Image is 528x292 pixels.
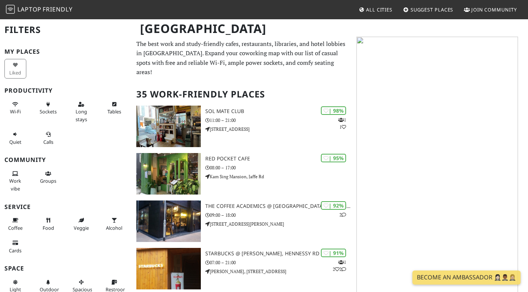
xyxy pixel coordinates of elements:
[37,98,59,118] button: Sockets
[4,98,26,118] button: Wi-Fi
[9,177,21,192] span: People working
[4,203,127,210] h3: Service
[132,200,352,242] a: The Coffee Academics @ Sai Yuen Lane | 92% 2 The Coffee Academics @ [GEOGRAPHIC_DATA][PERSON_NAME...
[205,268,352,275] p: [PERSON_NAME], [STREET_ADDRESS]
[136,153,201,195] img: Red Pocket Cafe
[205,156,352,162] h3: Red Pocket Cafe
[6,3,73,16] a: LaptopFriendly LaptopFriendly
[4,19,127,41] h2: Filters
[136,248,201,289] img: Starbucks @ Wan Chai, Hennessy Rd
[321,249,346,257] div: | 91%
[205,126,352,133] p: [STREET_ADDRESS]
[40,108,57,115] span: Power sockets
[17,5,41,13] span: Laptop
[103,214,125,234] button: Alcohol
[4,237,26,256] button: Cards
[205,220,352,228] p: [STREET_ADDRESS][PERSON_NAME]
[4,167,26,195] button: Work vibe
[132,106,352,147] a: SOL Mate Club | 98% 11 SOL Mate Club 11:00 – 21:00 [STREET_ADDRESS]
[37,167,59,187] button: Groups
[400,3,456,16] a: Suggest Places
[9,139,21,145] span: Quiet
[9,247,21,254] span: Credit cards
[43,225,54,231] span: Food
[37,128,59,148] button: Calls
[412,271,521,285] a: Become an Ambassador 🤵🏻‍♀️🤵🏾‍♂️🤵🏼‍♀️
[74,225,89,231] span: Veggie
[333,259,346,273] p: 1 2 2
[321,154,346,162] div: | 95%
[4,48,127,55] h3: My Places
[205,164,352,171] p: 08:00 – 17:00
[461,3,520,16] a: Join Community
[132,248,352,289] a: Starbucks @ Wan Chai, Hennessy Rd | 91% 122 Starbucks @ [PERSON_NAME], Hennessy Rd 07:00 – 21:00 ...
[106,225,122,231] span: Alcohol
[411,6,454,13] span: Suggest Places
[136,200,201,242] img: The Coffee Academics @ Sai Yuen Lane
[136,106,201,147] img: SOL Mate Club
[40,177,56,184] span: Group tables
[205,259,352,266] p: 07:00 – 21:00
[205,203,352,209] h3: The Coffee Academics @ [GEOGRAPHIC_DATA][PERSON_NAME]
[136,83,348,106] h2: 35 Work-Friendly Places
[338,116,346,130] p: 1 1
[205,212,352,219] p: 09:00 – 18:00
[321,201,346,210] div: | 92%
[205,108,352,115] h3: SOL Mate Club
[134,19,351,39] h1: [GEOGRAPHIC_DATA]
[4,156,127,163] h3: Community
[205,250,352,257] h3: Starbucks @ [PERSON_NAME], Hennessy Rd
[10,108,21,115] span: Stable Wi-Fi
[356,3,395,16] a: All Cities
[8,225,23,231] span: Coffee
[70,214,92,234] button: Veggie
[471,6,517,13] span: Join Community
[339,211,346,218] p: 2
[132,153,352,195] a: Red Pocket Cafe | 95% Red Pocket Cafe 08:00 – 17:00 Kam Sing Mansion, Jaffe Rd
[4,214,26,234] button: Coffee
[43,5,72,13] span: Friendly
[205,117,352,124] p: 11:00 – 21:00
[103,98,125,118] button: Tables
[70,98,92,125] button: Long stays
[136,39,348,77] p: The best work and study-friendly cafes, restaurants, libraries, and hotel lobbies in [GEOGRAPHIC_...
[366,6,392,13] span: All Cities
[321,106,346,115] div: | 98%
[43,139,53,145] span: Video/audio calls
[4,128,26,148] button: Quiet
[205,173,352,180] p: Kam Sing Mansion, Jaffe Rd
[107,108,121,115] span: Work-friendly tables
[76,108,87,122] span: Long stays
[4,87,127,94] h3: Productivity
[37,214,59,234] button: Food
[6,5,15,14] img: LaptopFriendly
[4,265,127,272] h3: Space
